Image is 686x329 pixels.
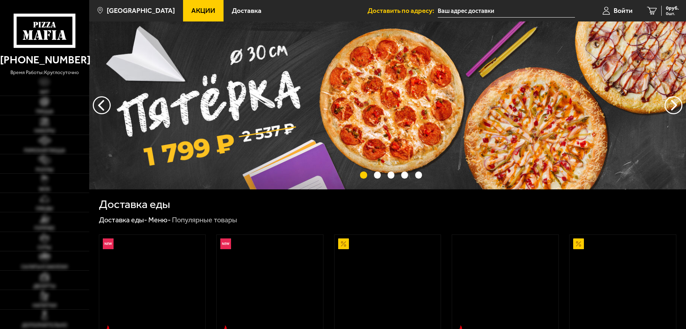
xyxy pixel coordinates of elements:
button: точки переключения [415,171,422,178]
span: Доставить по адресу: [368,7,438,14]
span: Хит [40,90,49,95]
button: предыдущий [665,96,682,114]
span: WOK [39,187,50,192]
div: Популярные товары [172,216,237,225]
span: Обеды [36,206,53,211]
img: Новинка [103,238,114,249]
img: Акционный [573,238,584,249]
span: [GEOGRAPHIC_DATA] [107,7,175,14]
h1: Доставка еды [99,199,170,210]
span: Наборы [34,129,55,134]
span: Роллы [36,168,53,173]
span: Римская пицца [24,148,65,153]
a: Доставка еды- [99,216,147,224]
span: Горячее [34,226,55,231]
button: точки переключения [360,171,367,178]
img: Новинка [220,238,231,249]
img: Акционный [338,238,349,249]
input: Ваш адрес доставки [438,4,575,18]
button: точки переключения [401,171,408,178]
span: Акции [191,7,215,14]
span: Десерты [33,284,56,289]
button: точки переключения [388,171,394,178]
span: Супы [38,245,51,250]
span: Пицца [36,109,53,114]
span: Дополнительно [22,323,67,328]
span: Напитки [33,303,57,308]
button: следующий [93,96,111,114]
a: Меню- [148,216,171,224]
span: Салаты и закуски [21,265,68,270]
span: Доставка [232,7,262,14]
span: Войти [614,7,633,14]
span: 0 шт. [666,11,679,16]
span: 0 руб. [666,6,679,11]
button: точки переключения [374,171,381,178]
